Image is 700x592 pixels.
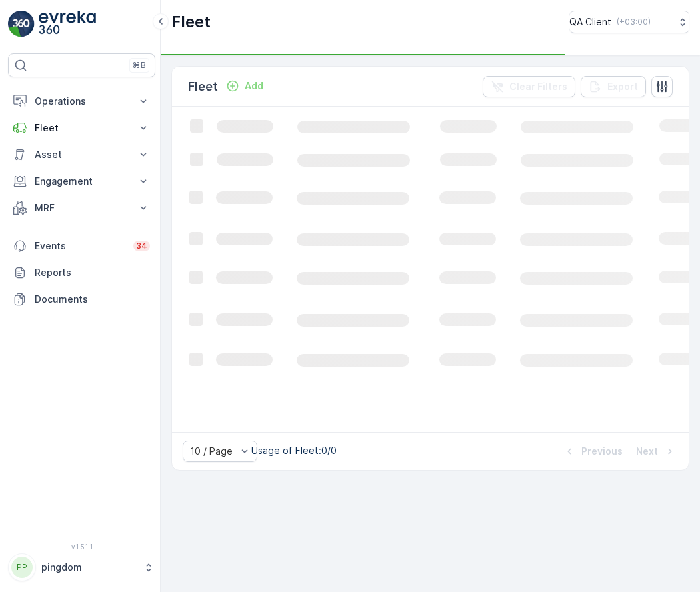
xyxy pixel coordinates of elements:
[8,141,155,168] button: Asset
[483,76,575,97] button: Clear Filters
[245,79,263,93] p: Add
[8,233,155,259] a: Events34
[569,15,611,29] p: QA Client
[41,561,137,574] p: pingdom
[607,80,638,93] p: Export
[635,443,678,459] button: Next
[561,443,624,459] button: Previous
[251,444,337,457] p: Usage of Fleet : 0/0
[35,121,129,135] p: Fleet
[617,17,651,27] p: ( +03:00 )
[35,95,129,108] p: Operations
[509,80,567,93] p: Clear Filters
[35,293,150,306] p: Documents
[35,266,150,279] p: Reports
[11,557,33,578] div: PP
[133,60,146,71] p: ⌘B
[581,76,646,97] button: Export
[35,175,129,188] p: Engagement
[39,11,96,37] img: logo_light-DOdMpM7g.png
[35,201,129,215] p: MRF
[636,445,658,458] p: Next
[8,195,155,221] button: MRF
[136,241,147,251] p: 34
[171,11,211,33] p: Fleet
[581,445,623,458] p: Previous
[8,286,155,313] a: Documents
[35,148,129,161] p: Asset
[569,11,689,33] button: QA Client(+03:00)
[221,78,269,94] button: Add
[188,77,218,96] p: Fleet
[8,168,155,195] button: Engagement
[35,239,125,253] p: Events
[8,543,155,551] span: v 1.51.1
[8,88,155,115] button: Operations
[8,259,155,286] a: Reports
[8,11,35,37] img: logo
[8,553,155,581] button: PPpingdom
[8,115,155,141] button: Fleet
